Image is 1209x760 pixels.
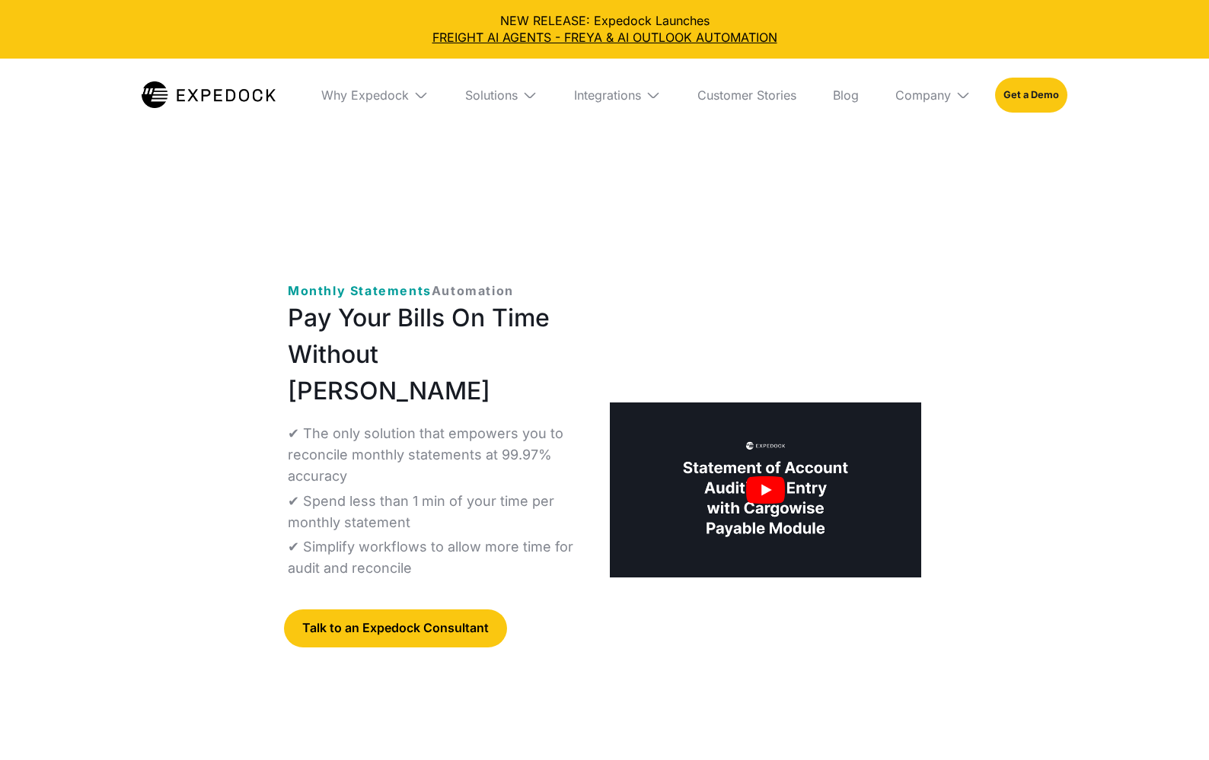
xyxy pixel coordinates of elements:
[288,423,585,487] p: ✔ The only solution that empowers you to reconcile monthly statements at 99.97% accuracy
[12,29,1197,46] a: FREIGHT AI AGENTS - FREYA & AI OUTLOOK AUTOMATION
[465,87,518,103] div: Solutions
[995,78,1067,113] a: Get a Demo
[574,87,641,103] div: Integrations
[288,300,585,409] h1: Pay Your Bills On Time Without [PERSON_NAME]
[284,609,507,647] a: Talk to an Expedock Consultant
[288,536,585,579] p: ✔ Simplify workflows to allow more time for audit and reconcile
[288,281,514,300] p: Automation
[895,87,951,103] div: Company
[321,87,409,103] div: Why Expedock
[821,59,871,132] a: Blog
[12,12,1197,46] div: NEW RELEASE: Expedock Launches
[288,491,585,533] p: ✔ Spend less than 1 min of your time per monthly statement
[288,283,432,298] span: Monthly Statements
[685,59,809,132] a: Customer Stories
